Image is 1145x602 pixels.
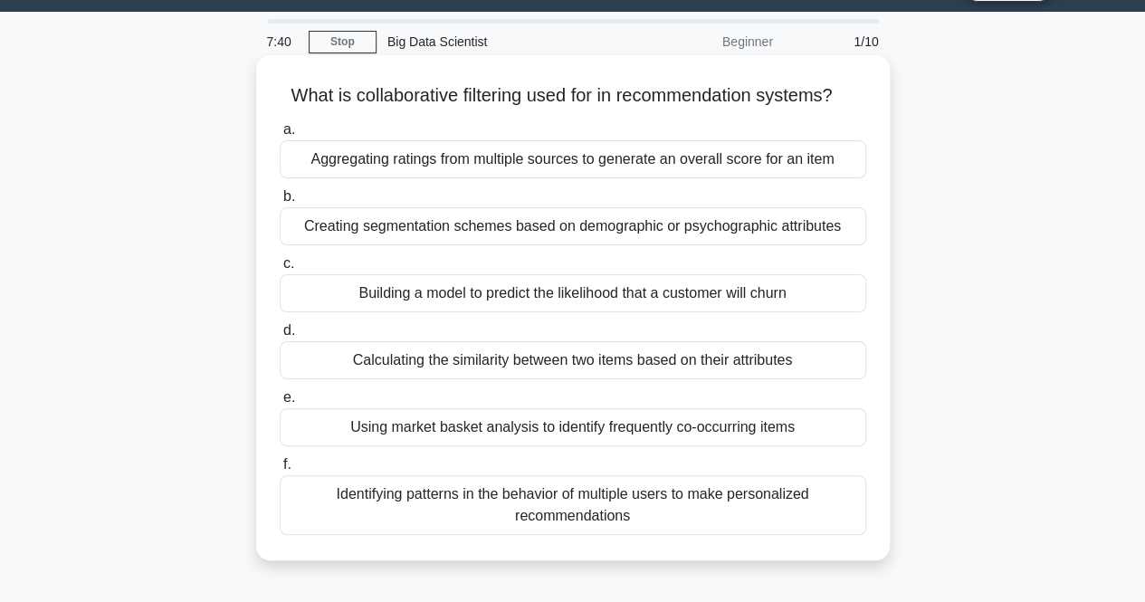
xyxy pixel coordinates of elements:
div: Big Data Scientist [377,24,625,60]
div: 1/10 [784,24,890,60]
span: d. [283,322,295,338]
div: Building a model to predict the likelihood that a customer will churn [280,274,866,312]
div: Creating segmentation schemes based on demographic or psychographic attributes [280,207,866,245]
span: f. [283,456,291,472]
div: 7:40 [256,24,309,60]
div: Beginner [625,24,784,60]
div: Identifying patterns in the behavior of multiple users to make personalized recommendations [280,475,866,535]
span: c. [283,255,294,271]
div: Calculating the similarity between two items based on their attributes [280,341,866,379]
span: a. [283,121,295,137]
span: e. [283,389,295,405]
span: b. [283,188,295,204]
div: Using market basket analysis to identify frequently co-occurring items [280,408,866,446]
div: Aggregating ratings from multiple sources to generate an overall score for an item [280,140,866,178]
h5: What is collaborative filtering used for in recommendation systems? [278,84,868,108]
a: Stop [309,31,377,53]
